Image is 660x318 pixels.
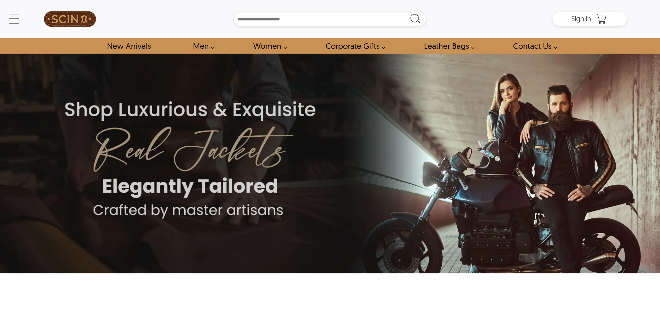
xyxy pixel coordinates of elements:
a: Shopping Cart [595,14,608,24]
img: SCIN [44,3,96,35]
a: shop men's leather jackets [185,38,218,54]
a: Shop Women Leather Jackets [245,38,291,54]
a: Shop Leather Corporate Gifts [318,38,389,54]
a: Sign in [571,17,591,22]
span: Sign in [571,14,591,23]
a: Shop New Arrivals [99,38,158,54]
a: Shop Leather Bags [416,38,478,54]
a: SCIN [33,3,107,35]
a: contact-us [505,38,561,54]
